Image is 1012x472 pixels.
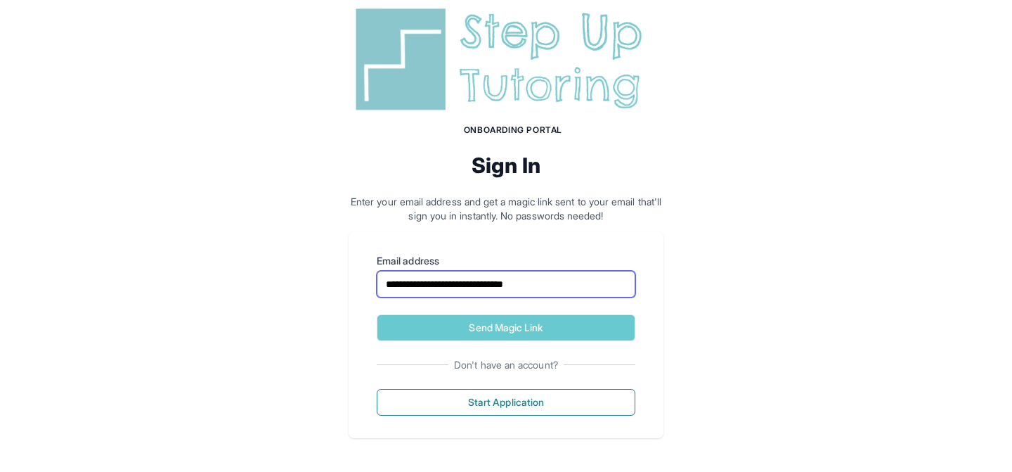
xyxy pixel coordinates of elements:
[349,195,663,223] p: Enter your email address and get a magic link sent to your email that'll sign you in instantly. N...
[377,314,635,341] button: Send Magic Link
[349,153,663,178] h2: Sign In
[363,125,663,136] h1: Onboarding Portal
[377,254,635,268] label: Email address
[448,358,564,372] span: Don't have an account?
[349,3,663,116] img: Step Up Tutoring horizontal logo
[377,389,635,416] button: Start Application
